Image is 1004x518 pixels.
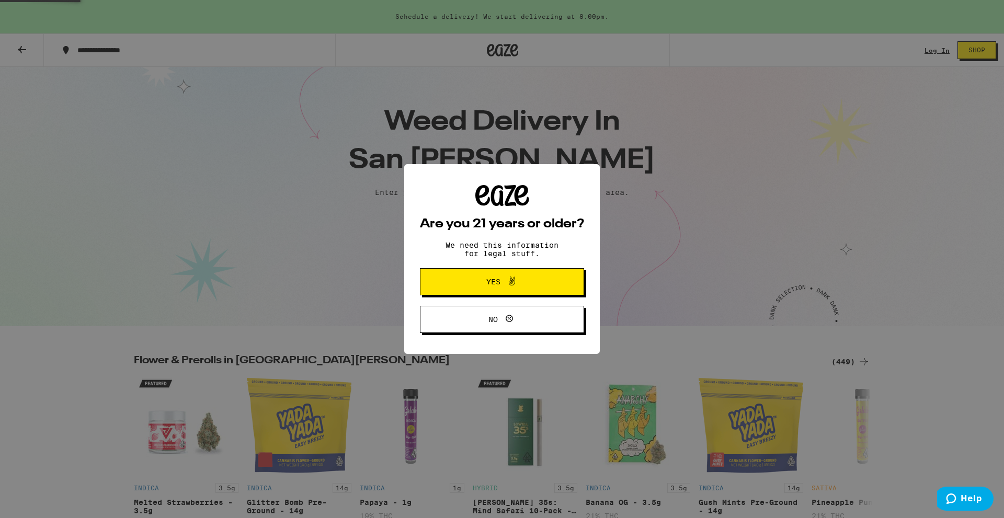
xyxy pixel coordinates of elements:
span: Yes [486,278,500,285]
span: No [488,316,498,323]
button: Yes [420,268,584,295]
p: We need this information for legal stuff. [437,241,567,258]
button: No [420,306,584,333]
h2: Are you 21 years or older? [420,218,584,231]
iframe: Opens a widget where you can find more information [937,487,994,513]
